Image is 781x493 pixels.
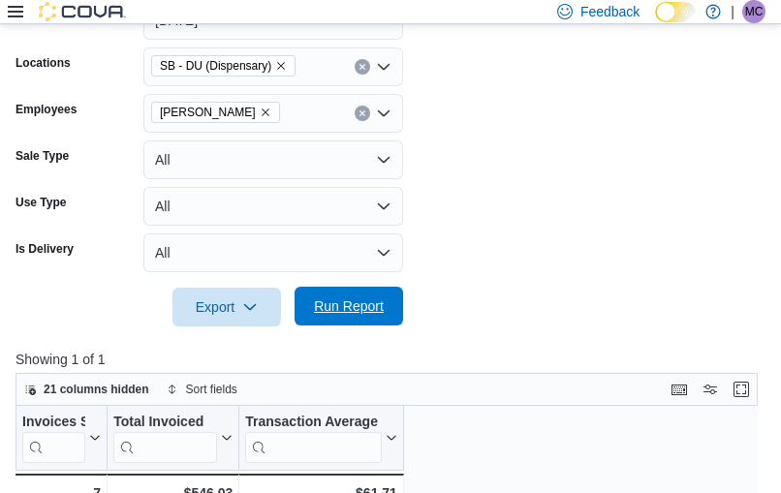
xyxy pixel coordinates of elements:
span: [PERSON_NAME] [160,103,256,122]
button: Transaction Average [245,414,397,463]
label: Sale Type [16,148,69,164]
span: Feedback [580,2,640,21]
button: Run Report [295,287,403,325]
button: Total Invoiced [113,414,233,463]
button: Sort fields [159,378,245,401]
button: All [143,187,403,226]
button: Open list of options [376,106,391,121]
span: SB - DU (Dispensary) [160,56,271,76]
button: Display options [699,378,722,401]
button: Clear input [355,106,370,121]
div: Invoices Sold [22,414,85,432]
button: Remove SB - DU (Dispensary) from selection in this group [275,60,287,72]
div: Total Invoiced [113,414,217,463]
span: 21 columns hidden [44,382,149,397]
button: Keyboard shortcuts [668,378,691,401]
span: Beth Marie Morgan [151,102,280,123]
button: Clear input [355,59,370,75]
img: Cova [39,2,126,21]
span: Dark Mode [655,22,656,23]
button: Export [172,288,281,326]
div: Transaction Average [245,414,382,463]
label: Use Type [16,195,66,210]
label: Is Delivery [16,241,74,257]
span: Export [184,288,269,326]
button: Remove Beth Marie Morgan from selection in this group [260,107,271,118]
span: SB - DU (Dispensary) [151,55,296,77]
span: Sort fields [186,382,237,397]
p: Showing 1 of 1 [16,350,765,369]
span: Run Report [314,296,384,316]
div: Total Invoiced [113,414,217,432]
button: Enter fullscreen [730,378,753,401]
button: Invoices Sold [22,414,101,463]
button: All [143,140,403,179]
button: All [143,233,403,272]
div: Invoices Sold [22,414,85,463]
button: Open list of options [376,59,391,75]
button: 21 columns hidden [16,378,157,401]
div: Transaction Average [245,414,382,432]
input: Dark Mode [655,2,696,22]
label: Locations [16,55,71,71]
label: Employees [16,102,77,117]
